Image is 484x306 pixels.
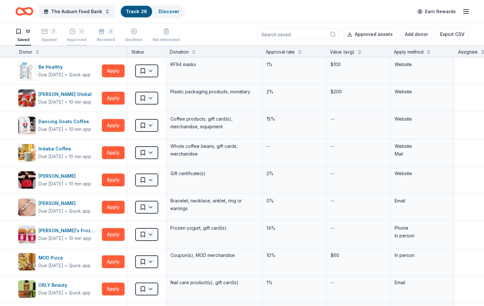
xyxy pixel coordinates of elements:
[38,63,91,71] div: Be Healthy
[69,153,91,160] div: 10 min app
[401,29,432,40] button: Add donor
[436,29,469,40] button: Export CSV
[170,142,258,158] div: Whole coffee beans, gift cards, merchandise
[343,29,397,40] button: Approved assets
[38,180,63,188] div: Due [DATE]
[18,253,36,270] img: Image for MOD Pizza
[458,48,478,56] div: Assignee
[18,225,99,243] button: Image for Menchie's Frozen Yogurt[PERSON_NAME]'s Frozen YogurtDue [DATE]∙10 min app
[38,254,91,262] div: MOD Pizza
[24,28,31,35] div: 13
[97,37,115,42] div: Received
[395,170,449,177] div: Website
[120,5,185,18] button: Track· 26Discover
[38,207,63,215] div: Due [DATE]
[170,169,258,178] div: Gift certificate(s)
[15,26,31,46] button: 13Saved
[18,280,99,298] button: Image for ORLY BeautyORLY BeautyDue [DATE]∙Quick app
[152,26,180,46] button: Not interested
[18,144,36,161] img: Image for Indaba Coffee
[102,283,125,295] button: Apply
[18,144,99,162] button: Image for Indaba CoffeeIndaba CoffeeDue [DATE]∙10 min app
[395,251,449,259] div: In person
[395,88,449,96] div: Website
[330,224,335,233] div: --
[266,169,322,178] div: 2%
[41,26,57,46] button: 7Applied
[330,60,386,69] div: $100
[170,87,258,96] div: Plastic packaging products, monetary
[69,235,91,242] div: 10 min app
[266,224,322,233] div: 14%
[395,197,449,205] div: Email
[266,142,271,151] div: --
[18,116,99,134] button: Image for Dancing Goats CoffeeDancing Goats CoffeeDue [DATE]∙10 min app
[102,201,125,214] button: Apply
[330,87,386,96] div: $200
[102,255,125,268] button: Apply
[78,28,85,35] div: 1
[257,29,339,40] input: Search saved
[50,28,57,35] div: 7
[102,64,125,77] button: Apply
[266,115,322,123] div: 15%
[38,118,92,125] div: Dancing Goats Coffee
[126,9,147,14] a: Track· 26
[38,153,63,160] div: Due [DATE]
[266,278,322,287] div: 1%
[38,71,63,79] div: Due [DATE]
[38,90,94,98] div: [PERSON_NAME] Global
[127,46,166,57] div: Status
[18,280,36,298] img: Image for ORLY Beauty
[266,60,322,69] div: 1%
[395,279,449,286] div: Email
[330,196,335,205] div: --
[266,87,322,96] div: 2%
[159,9,179,14] a: Discover
[38,172,91,180] div: [PERSON_NAME]
[170,48,189,56] div: Donation
[102,92,125,105] button: Apply
[266,251,322,260] div: 10%
[38,5,115,18] button: The Auburn Food Bank
[394,48,423,56] div: Apply method
[266,196,322,205] div: 0%
[18,62,36,80] img: Image for Be Healthy
[69,181,91,187] div: 10 min app
[69,99,91,105] div: 10 min app
[330,169,335,178] div: --
[38,125,63,133] div: Due [DATE]
[69,208,91,214] div: Quick app
[395,224,449,232] div: Phone
[65,290,68,295] span: ∙
[41,37,57,42] div: Applied
[170,196,258,213] div: Bracelet, necklace, anklet, ring or earrings
[102,119,125,132] button: Apply
[414,6,460,17] a: Earn Rewards
[69,72,91,78] div: Quick app
[395,142,449,150] div: Website
[69,290,91,296] div: Quick app
[38,200,91,207] div: [PERSON_NAME]
[395,61,449,68] div: Website
[395,150,449,158] div: Mail
[18,226,36,243] img: Image for Menchie's Frozen Yogurt
[38,145,91,153] div: Indaba Coffee
[125,37,142,42] div: Declined
[18,198,99,216] button: Image for Lizzy James[PERSON_NAME]Due [DATE]∙Quick app
[102,146,125,159] button: Apply
[65,235,68,241] span: ∙
[170,115,258,131] div: Coffee products, gift card(s), merchandise, equipment
[170,251,258,260] div: Coupon(s), MOD merchandise
[65,126,68,132] span: ∙
[65,208,68,214] span: ∙
[395,232,449,240] div: In person
[330,48,355,56] div: Value (avg)
[18,171,36,189] img: Image for Jacki Easlick
[65,154,68,159] span: ∙
[15,37,31,42] div: Saved
[18,117,36,134] img: Image for Dancing Goats Coffee
[38,281,91,289] div: ORLY Beauty
[65,181,68,186] span: ∙
[51,8,102,15] span: The Auburn Food Bank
